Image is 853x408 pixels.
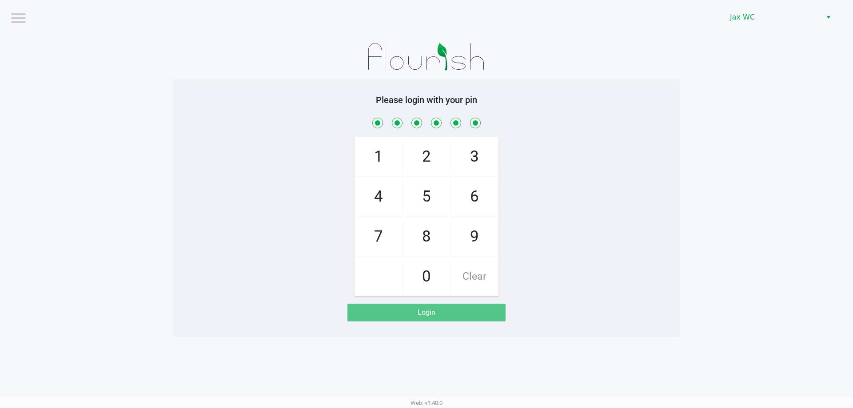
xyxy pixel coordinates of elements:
[411,400,442,406] span: Web: v1.40.0
[355,217,402,256] span: 7
[730,12,817,23] span: Jax WC
[451,177,498,216] span: 6
[451,217,498,256] span: 9
[403,257,450,296] span: 0
[180,95,673,105] h5: Please login with your pin
[403,217,450,256] span: 8
[822,9,835,25] button: Select
[451,257,498,296] span: Clear
[355,177,402,216] span: 4
[403,177,450,216] span: 5
[451,137,498,176] span: 3
[355,137,402,176] span: 1
[403,137,450,176] span: 2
